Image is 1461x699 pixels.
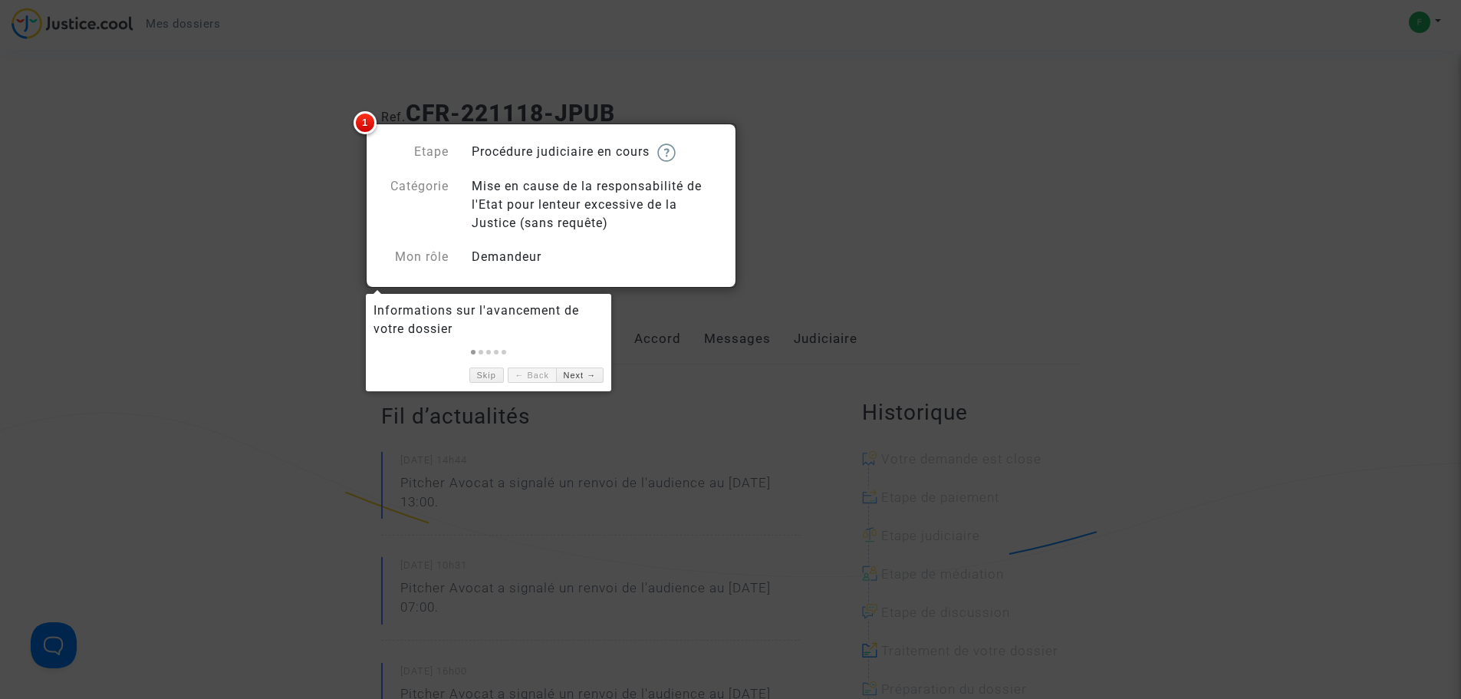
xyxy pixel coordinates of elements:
div: Mise en cause de la responsabilité de l'Etat pour lenteur excessive de la Justice (sans requête) [460,177,731,232]
a: Skip [469,368,504,384]
div: Mon rôle [370,248,460,266]
img: help.svg [657,143,676,162]
div: Procédure judiciaire en cours [460,143,731,162]
div: Catégorie [370,177,460,232]
div: Informations sur l'avancement de votre dossier [373,302,604,338]
a: ← Back [508,368,556,384]
div: Etape [370,143,460,162]
span: 1 [354,111,377,134]
div: Demandeur [460,248,731,266]
a: Next → [556,368,604,384]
